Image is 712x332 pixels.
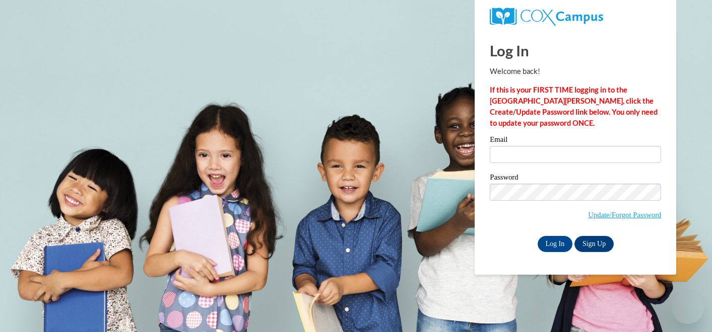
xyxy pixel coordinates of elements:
input: Log In [538,236,573,252]
label: Email [490,136,661,146]
a: Update/Forgot Password [588,211,661,219]
iframe: Button to launch messaging window [672,292,704,324]
p: Welcome back! [490,66,661,77]
h1: Log In [490,40,661,61]
img: COX Campus [490,8,603,26]
strong: If this is your FIRST TIME logging in to the [GEOGRAPHIC_DATA][PERSON_NAME], click the Create/Upd... [490,86,658,127]
a: Sign Up [574,236,614,252]
a: COX Campus [490,8,661,26]
label: Password [490,174,661,184]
